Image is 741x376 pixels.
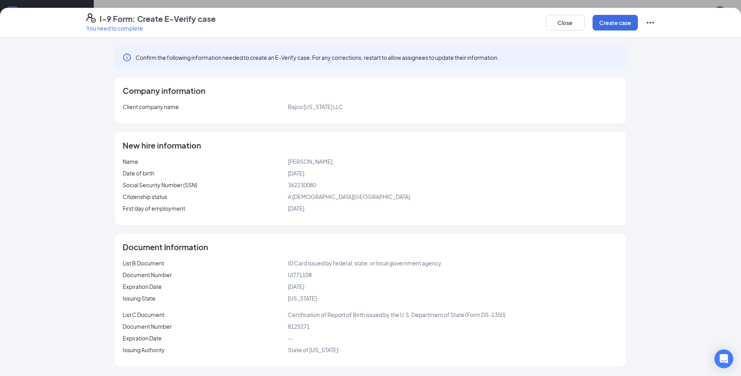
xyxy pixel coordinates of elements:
span: [PERSON_NAME] [288,158,332,165]
span: Social Security Number (SSN) [123,181,197,188]
span: Certification of Report of Birth issued by the U.S. Department of State (Form DS-1350) [288,311,505,318]
span: Client company name [123,103,179,110]
span: Date of birth [123,170,154,177]
span: Ul771108 [288,271,312,278]
div: Open Intercom Messenger [714,349,733,368]
h4: I-9 Form: Create E-Verify case [100,13,216,24]
span: [DATE] [288,283,304,290]
svg: Ellipses [646,18,655,27]
span: List B Document [123,260,164,267]
span: Document Information [123,243,208,251]
span: 8125271 [288,323,310,330]
span: State of [US_STATE] [288,346,338,353]
span: Issuing State [123,295,155,302]
span: [DATE] [288,205,304,212]
span: Citizenship status [123,193,167,200]
span: Document Number [123,271,172,278]
span: Company information [123,87,205,95]
span: Expiration Date [123,283,162,290]
span: Bajco [US_STATE] LLC [288,103,343,110]
span: [DATE] [288,170,304,177]
span: ID Card issued by federal, state, or local government agency [288,260,441,267]
svg: Info [122,53,132,62]
span: New hire information [123,141,201,149]
span: [US_STATE] [288,295,317,302]
p: You need to complete [86,24,216,32]
svg: FormI9EVerifyIcon [86,13,96,23]
span: Confirm the following information needed to create an E-Verify case. For any corrections, restart... [136,54,499,61]
span: Expiration Date [123,335,162,342]
span: 362230080 [288,181,316,188]
span: Issuing Authority [123,346,165,353]
span: First day of employment [123,205,185,212]
span: A [DEMOGRAPHIC_DATA][GEOGRAPHIC_DATA] [288,193,410,200]
button: Close [546,15,585,30]
span: Name [123,158,138,165]
button: Create case [593,15,638,30]
span: Document Number [123,323,172,330]
span: List C Document [123,311,164,318]
span: -- [288,335,293,342]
